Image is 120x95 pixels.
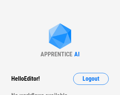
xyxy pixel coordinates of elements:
[74,51,79,58] div: AI
[73,73,109,85] button: Logout
[82,76,99,82] span: Logout
[45,23,75,51] img: Apprentice AI
[40,51,72,58] div: APPRENTICE
[11,73,40,85] div: Hello Editor !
